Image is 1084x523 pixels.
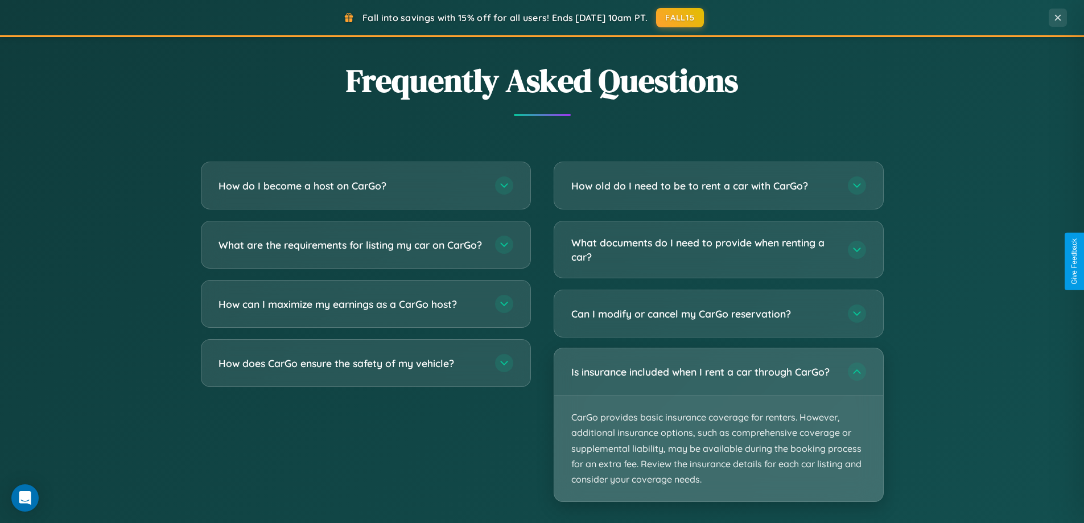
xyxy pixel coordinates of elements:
h3: What documents do I need to provide when renting a car? [571,236,836,263]
div: Give Feedback [1070,238,1078,285]
h3: Can I modify or cancel my CarGo reservation? [571,307,836,321]
h3: What are the requirements for listing my car on CarGo? [219,238,484,252]
button: FALL15 [656,8,704,27]
h3: How old do I need to be to rent a car with CarGo? [571,179,836,193]
div: Open Intercom Messenger [11,484,39,512]
p: CarGo provides basic insurance coverage for renters. However, additional insurance options, such ... [554,396,883,501]
h3: How do I become a host on CarGo? [219,179,484,193]
h3: Is insurance included when I rent a car through CarGo? [571,365,836,379]
h2: Frequently Asked Questions [201,59,884,102]
span: Fall into savings with 15% off for all users! Ends [DATE] 10am PT. [362,12,648,23]
h3: How does CarGo ensure the safety of my vehicle? [219,356,484,370]
h3: How can I maximize my earnings as a CarGo host? [219,297,484,311]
